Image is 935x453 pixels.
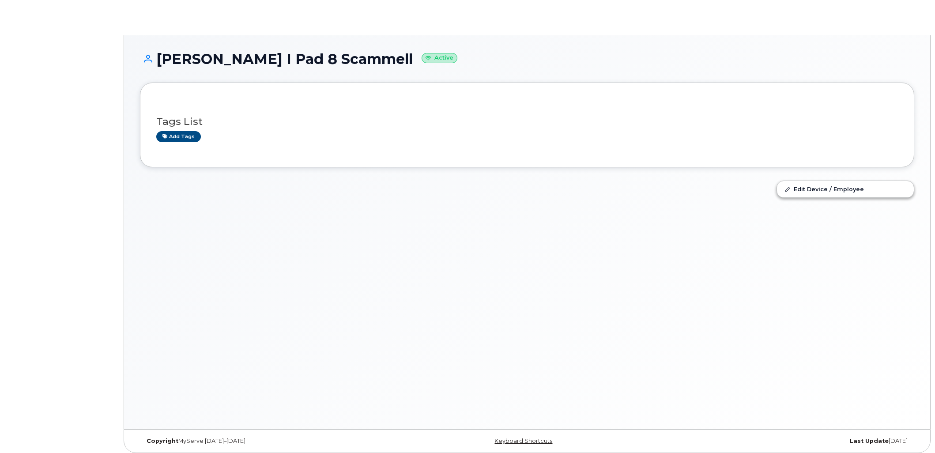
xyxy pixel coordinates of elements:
strong: Copyright [147,438,178,444]
a: Keyboard Shortcuts [494,438,552,444]
div: [DATE] [656,438,914,445]
div: MyServe [DATE]–[DATE] [140,438,398,445]
h3: Tags List [156,116,898,127]
small: Active [422,53,457,63]
a: Add tags [156,131,201,142]
a: Edit Device / Employee [777,181,914,197]
strong: Last Update [850,438,889,444]
h1: [PERSON_NAME] I Pad 8 Scammell [140,51,914,67]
